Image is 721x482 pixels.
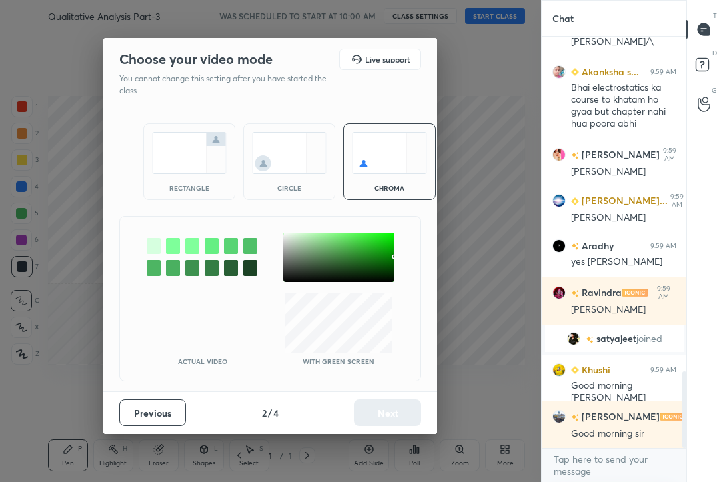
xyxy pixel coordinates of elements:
[579,194,668,208] h6: [PERSON_NAME]...
[571,379,676,405] div: Good morning [PERSON_NAME]
[571,255,676,269] div: yes [PERSON_NAME]
[363,185,416,191] div: chroma
[352,132,427,174] img: chromaScreenIcon.c19ab0a0.svg
[660,413,686,421] img: iconic-light.a09c19a4.png
[571,35,676,49] div: [PERSON_NAME]/\
[713,11,717,21] p: T
[252,132,327,174] img: circleScreenIcon.acc0effb.svg
[365,55,410,63] h5: Live support
[571,81,676,131] div: Bhai electrostatics ka course to khatam ho gyaa but chapter nahi hua poora abhi
[262,406,267,420] h4: 2
[571,243,579,250] img: no-rating-badge.077c3623.svg
[119,51,273,68] h2: Choose your video mode
[163,185,216,191] div: rectangle
[571,303,676,317] div: [PERSON_NAME]
[152,132,227,174] img: normalScreenIcon.ae25ed63.svg
[712,85,717,95] p: G
[579,148,660,162] h6: [PERSON_NAME]
[552,194,566,207] img: 6e0737075fd54b32932454bf9e7c79b2.jpg
[571,414,579,421] img: no-rating-badge.077c3623.svg
[571,211,676,225] div: [PERSON_NAME]
[552,363,566,377] img: 50843d8bb00340d1858fa07afc05ac18.jpg
[552,65,566,79] img: a9fd863a511b4770bd8d201d260aa2ce.jpg
[552,286,566,299] img: 708585e852424466a82ed42945c42668.jpg
[571,197,579,205] img: Learner_Badge_beginner_1_8b307cf2a0.svg
[571,366,579,374] img: Learner_Badge_beginner_1_8b307cf2a0.svg
[585,336,593,343] img: no-rating-badge.077c3623.svg
[579,286,622,300] h6: Ravindra
[622,289,648,297] img: iconic-light.a09c19a4.png
[662,147,676,163] div: 9:59 AM
[119,399,186,426] button: Previous
[552,239,566,253] img: cc4fd815d0ad4f5781f9f0f6833d1ea2.jpg
[571,152,579,159] img: no-rating-badge.077c3623.svg
[552,410,566,423] img: d7765530b8ae4184b9e725a3b91b1ed5.jpg
[178,358,227,365] p: Actual Video
[712,48,717,58] p: D
[263,185,316,191] div: circle
[273,406,279,420] h4: 4
[579,410,660,424] h6: [PERSON_NAME]
[579,239,614,253] h6: Aradhy
[596,333,636,344] span: satyajeet
[650,242,676,250] div: 9:59 AM
[571,427,676,441] div: Good morning sir
[542,37,687,449] div: grid
[542,1,584,36] p: Chat
[268,406,272,420] h4: /
[651,285,676,301] div: 9:59 AM
[303,358,374,365] p: With green screen
[636,333,662,344] span: joined
[670,193,684,209] div: 9:59 AM
[579,363,610,377] h6: Khushi
[566,332,580,345] img: 6caea451a1934db3b006d54e56aae49a.jpg
[119,73,335,97] p: You cannot change this setting after you have started the class
[650,68,676,76] div: 9:59 AM
[571,290,579,297] img: no-rating-badge.077c3623.svg
[579,65,639,79] h6: Akanksha s...
[571,68,579,76] img: Learner_Badge_beginner_1_8b307cf2a0.svg
[571,165,676,179] div: [PERSON_NAME]
[552,148,566,161] img: 5d177d4d385042bd9dd0e18a1f053975.jpg
[650,366,676,374] div: 9:59 AM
